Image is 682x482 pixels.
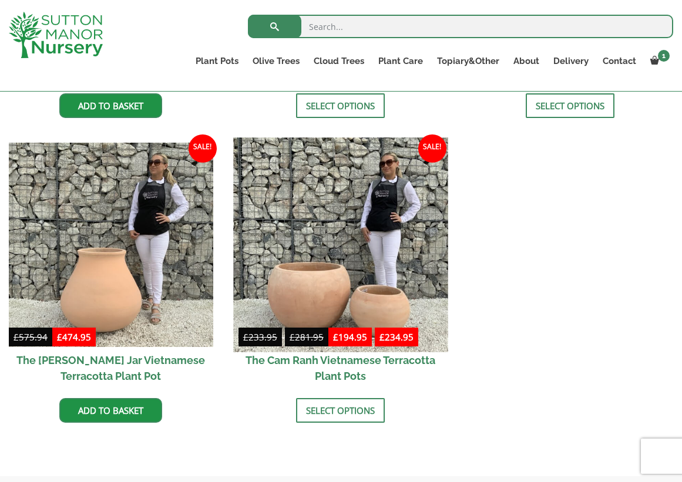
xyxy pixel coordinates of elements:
[430,53,506,69] a: Topiary&Other
[379,331,414,343] bdi: 234.95
[59,398,162,423] a: Add to basket: “The Binh Duong Jar Vietnamese Terracotta Plant Pot”
[379,331,385,343] span: £
[333,331,338,343] span: £
[243,331,248,343] span: £
[189,134,217,163] span: Sale!
[596,53,643,69] a: Contact
[248,15,673,38] input: Search...
[296,93,385,118] a: Select options for “The Thai Binh Vietnamese Terracotta Plant Pots (Cylinder)”
[328,330,418,347] ins: -
[238,143,443,389] a: Sale! £233.95-£281.95 £194.95-£234.95 The Cam Ranh Vietnamese Terracotta Plant Pots
[9,347,213,389] h2: The [PERSON_NAME] Jar Vietnamese Terracotta Plant Pot
[14,331,19,343] span: £
[333,331,367,343] bdi: 194.95
[296,398,385,423] a: Select options for “The Cam Ranh Vietnamese Terracotta Plant Pots”
[238,330,328,347] del: -
[290,331,295,343] span: £
[14,331,48,343] bdi: 575.94
[526,93,614,118] a: Select options for “The Thai Binh Vietnamese Terracotta Plant Pots (Shallow)”
[57,331,62,343] span: £
[59,93,162,118] a: Add to basket: “The Ben Tre Vietnamese Terracotta Plant Pot”
[233,137,448,352] img: The Cam Ranh Vietnamese Terracotta Plant Pots
[9,143,213,347] img: The Binh Duong Jar Vietnamese Terracotta Plant Pot
[238,347,443,389] h2: The Cam Ranh Vietnamese Terracotta Plant Pots
[290,331,324,343] bdi: 281.95
[658,50,670,62] span: 1
[243,331,277,343] bdi: 233.95
[506,53,546,69] a: About
[418,134,446,163] span: Sale!
[9,12,103,58] img: logo
[57,331,91,343] bdi: 474.95
[189,53,246,69] a: Plant Pots
[643,53,673,69] a: 1
[9,143,213,389] a: Sale! The [PERSON_NAME] Jar Vietnamese Terracotta Plant Pot
[546,53,596,69] a: Delivery
[371,53,430,69] a: Plant Care
[307,53,371,69] a: Cloud Trees
[246,53,307,69] a: Olive Trees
